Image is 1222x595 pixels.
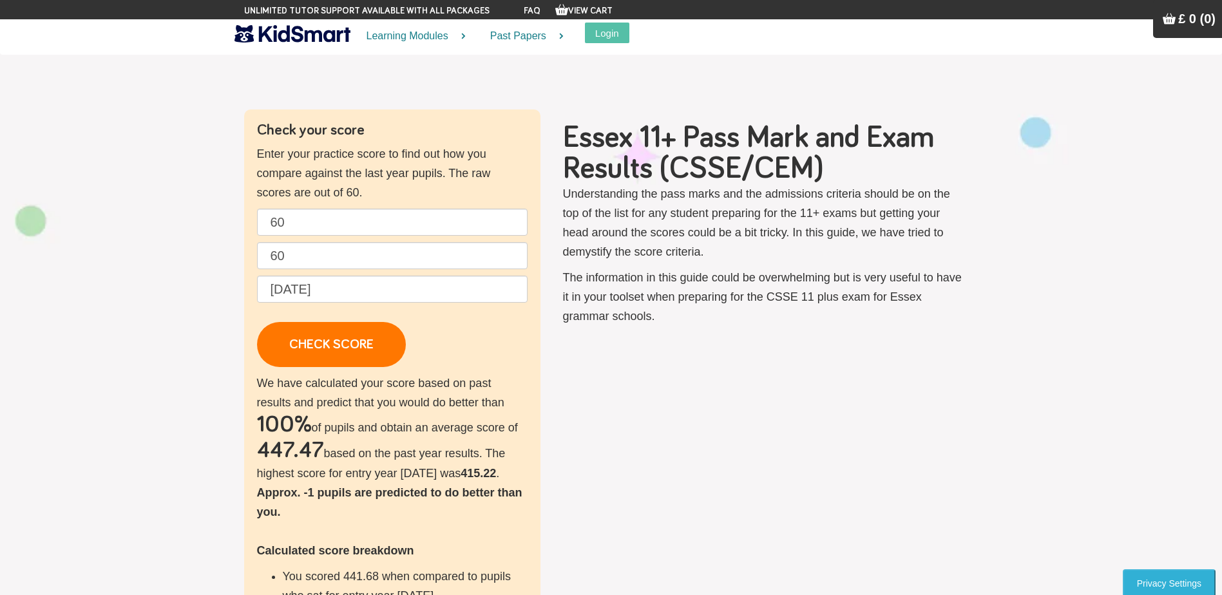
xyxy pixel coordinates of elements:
a: Past Papers [474,19,572,53]
a: FAQ [524,6,540,15]
button: Login [585,23,629,43]
a: Learning Modules [350,19,474,53]
input: Date of birth (d/m/y) e.g. 27/12/2007 [257,276,528,303]
h2: 100% [257,412,312,438]
img: Your items in the shopping basket [1163,12,1176,25]
h2: 447.47 [257,438,324,464]
p: Enter your practice score to find out how you compare against the last year pupils. The raw score... [257,144,528,202]
span: £ 0 (0) [1178,12,1216,26]
h1: Essex 11+ Pass Mark and Exam Results (CSSE/CEM) [563,122,966,184]
h4: Check your score [257,122,528,138]
a: View Cart [555,6,613,15]
span: Unlimited tutor support available with all packages [244,5,490,17]
img: KidSmart logo [234,23,350,45]
p: Understanding the pass marks and the admissions criteria should be on the top of the list for any... [563,184,966,261]
p: The information in this guide could be overwhelming but is very useful to have it in your toolset... [563,268,966,326]
b: Approx. -1 pupils are predicted to do better than you. [257,486,522,518]
b: 415.22 [461,467,496,480]
input: English raw score [257,209,528,236]
b: Calculated score breakdown [257,544,414,557]
input: Maths raw score [257,242,528,269]
img: Your items in the shopping basket [555,3,568,16]
a: CHECK SCORE [257,322,406,367]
